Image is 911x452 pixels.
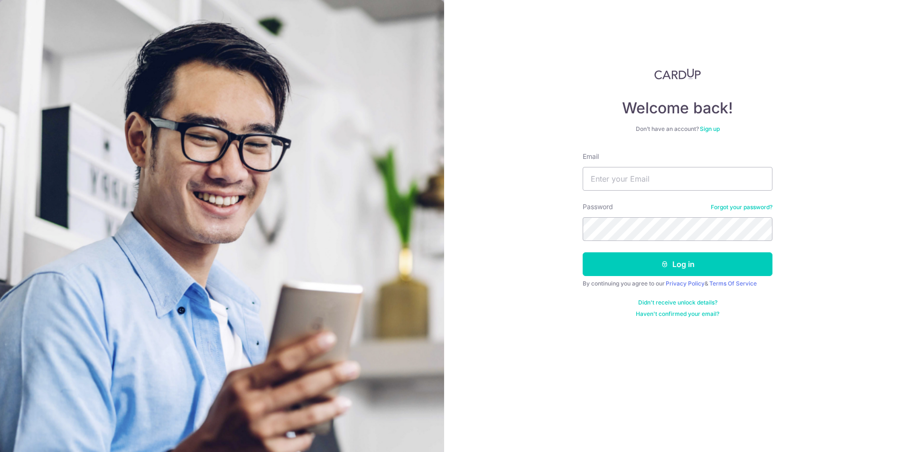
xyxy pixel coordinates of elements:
h4: Welcome back! [583,99,772,118]
a: Privacy Policy [666,280,705,287]
a: Didn't receive unlock details? [638,299,717,306]
a: Forgot your password? [711,203,772,211]
a: Haven't confirmed your email? [636,310,719,318]
label: Password [583,202,613,212]
div: Don’t have an account? [583,125,772,133]
label: Email [583,152,599,161]
a: Terms Of Service [709,280,757,287]
a: Sign up [700,125,720,132]
input: Enter your Email [583,167,772,191]
div: By continuing you agree to our & [583,280,772,287]
img: CardUp Logo [654,68,701,80]
button: Log in [583,252,772,276]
